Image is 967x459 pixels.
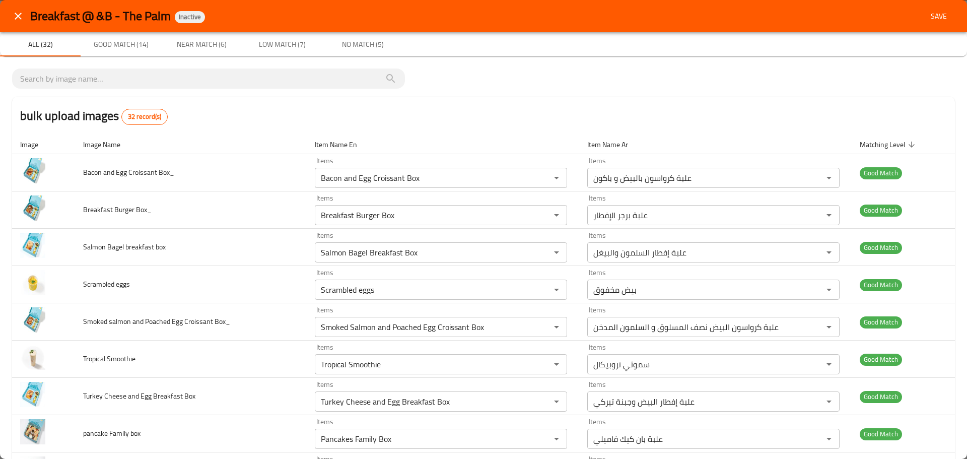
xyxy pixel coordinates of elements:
[860,391,902,403] span: Good Match
[175,13,205,21] span: Inactive
[83,315,230,328] span: Smoked salmon and Poached Egg Croissant Box_
[20,270,45,295] img: Scrambled eggs
[20,71,397,87] input: search
[83,389,195,403] span: Turkey Cheese and Egg Breakfast Box
[20,345,45,370] img: Tropical Smoothie
[549,283,564,297] button: Open
[121,109,168,125] div: Total records count
[923,7,955,26] button: Save
[822,283,836,297] button: Open
[860,242,902,253] span: Good Match
[20,419,45,444] img: pancake Family box
[328,38,397,51] span: No Match (5)
[167,38,236,51] span: Near Match (6)
[20,382,45,407] img: Turkey Cheese and Egg Breakfast Box
[549,208,564,222] button: Open
[822,320,836,334] button: Open
[549,357,564,371] button: Open
[579,135,852,154] th: Item Name Ar
[860,205,902,216] span: Good Match
[87,38,155,51] span: Good Match (14)
[549,395,564,409] button: Open
[860,354,902,365] span: Good Match
[307,135,579,154] th: Item Name En
[20,107,168,125] h2: bulk upload images
[822,208,836,222] button: Open
[83,203,152,216] span: Breakfast Burger Box_
[122,112,167,122] span: 32 record(s)
[860,316,902,328] span: Good Match
[822,171,836,185] button: Open
[822,357,836,371] button: Open
[248,38,316,51] span: Low Match (7)
[549,245,564,259] button: Open
[20,233,45,258] img: Salmon Bagel breakfast box
[822,395,836,409] button: Open
[83,139,133,151] span: Image Name
[860,167,902,179] span: Good Match
[12,135,75,154] th: Image
[83,278,130,291] span: Scrambled eggs
[549,171,564,185] button: Open
[83,240,166,253] span: Salmon Bagel breakfast box
[175,11,205,23] div: Inactive
[6,38,75,51] span: All (32)
[822,245,836,259] button: Open
[860,139,918,151] span: Matching Level
[6,4,30,28] button: close
[83,166,174,179] span: Bacon and Egg Croissant Box_
[83,352,135,365] span: Tropical Smoothie
[30,5,171,27] span: Breakfast @ &B - The Palm
[822,432,836,446] button: Open
[20,307,45,333] img: Smoked salmon and Poached Egg Croissant Box_
[20,195,45,221] img: Breakfast Burger Box_
[549,320,564,334] button: Open
[927,10,951,23] span: Save
[860,279,902,291] span: Good Match
[549,432,564,446] button: Open
[83,427,141,440] span: pancake Family box
[860,428,902,440] span: Good Match
[20,158,45,183] img: Bacon and Egg Croissant Box_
